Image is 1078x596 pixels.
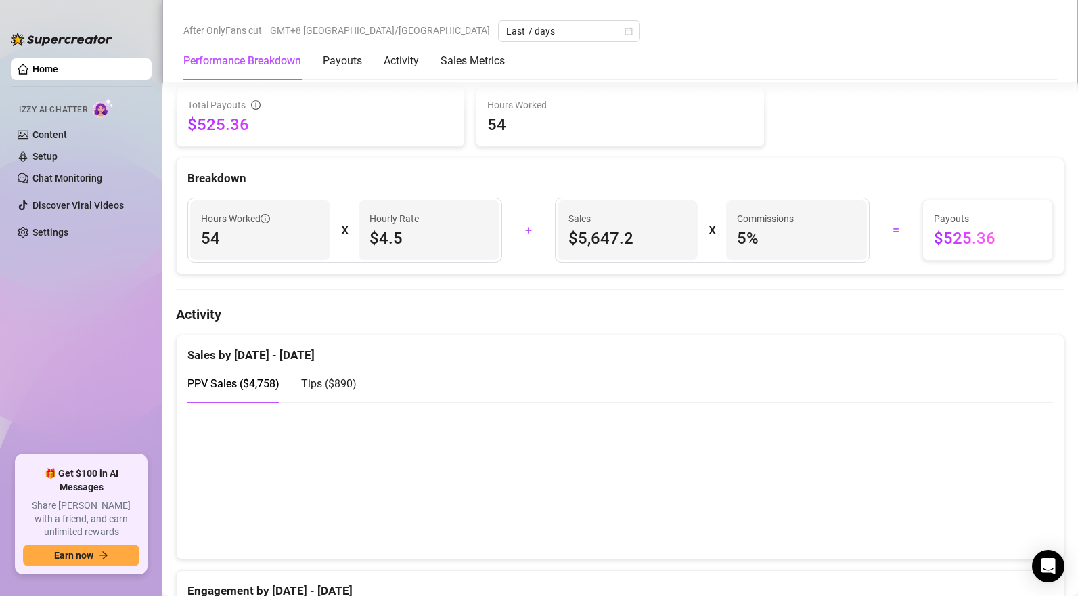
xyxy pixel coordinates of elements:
span: PPV Sales ( $4,758 ) [187,377,279,390]
div: Open Intercom Messenger [1032,550,1064,582]
div: X [341,219,348,241]
a: Content [32,129,67,140]
span: Hours Worked [487,98,753,112]
span: info-circle [261,214,270,223]
span: $525.36 [187,114,453,135]
img: logo-BBDzfeDw.svg [11,33,112,46]
span: Total Payouts [187,98,246,112]
h4: Activity [176,305,1064,324]
span: 5 % [737,228,855,249]
span: Share [PERSON_NAME] with a friend, and earn unlimited rewards [23,499,139,539]
a: Home [32,64,58,74]
span: Payouts [934,211,1041,226]
a: Chat Monitoring [32,173,102,184]
div: = [878,219,914,241]
span: arrow-right [99,551,108,560]
span: 🎁 Get $100 in AI Messages [23,467,139,494]
article: Commissions [737,211,794,226]
div: Performance Breakdown [183,53,301,69]
div: Payouts [323,53,362,69]
span: Earn now [54,550,93,561]
span: Last 7 days [506,21,632,41]
span: Hours Worked [201,211,270,226]
span: $525.36 [934,228,1041,249]
span: After OnlyFans cut [183,20,262,41]
div: Activity [384,53,419,69]
a: Settings [32,227,68,238]
div: Breakdown [187,169,1053,188]
span: 54 [487,114,753,135]
span: 54 [201,228,319,249]
div: + [510,219,547,241]
button: Earn nowarrow-right [23,545,139,566]
div: X [709,219,715,241]
span: Izzy AI Chatter [19,104,87,116]
span: Tips ( $890 ) [301,377,357,390]
article: Hourly Rate [369,211,419,226]
span: calendar [625,27,633,35]
a: Setup [32,151,58,162]
div: Sales Metrics [441,53,505,69]
img: AI Chatter [93,98,114,118]
span: $4.5 [369,228,488,249]
span: Sales [568,211,687,226]
div: Sales by [DATE] - [DATE] [187,335,1053,364]
span: $5,647.2 [568,228,687,249]
span: GMT+8 [GEOGRAPHIC_DATA]/[GEOGRAPHIC_DATA] [270,20,490,41]
span: info-circle [251,100,261,110]
a: Discover Viral Videos [32,200,124,211]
